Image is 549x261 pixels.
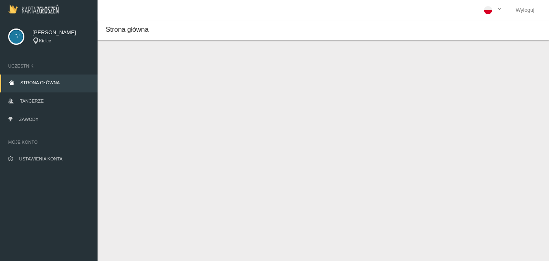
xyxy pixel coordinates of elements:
[19,156,63,161] span: Ustawienia konta
[19,117,39,122] span: Zawody
[20,99,43,103] span: Tancerze
[8,4,59,13] img: Logo
[33,29,89,37] span: [PERSON_NAME]
[8,29,24,45] img: svg
[106,26,148,33] span: Strona główna
[20,80,60,85] span: Strona główna
[8,138,89,146] span: Moje konto
[33,37,89,44] div: Kielce
[8,62,89,70] span: Uczestnik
